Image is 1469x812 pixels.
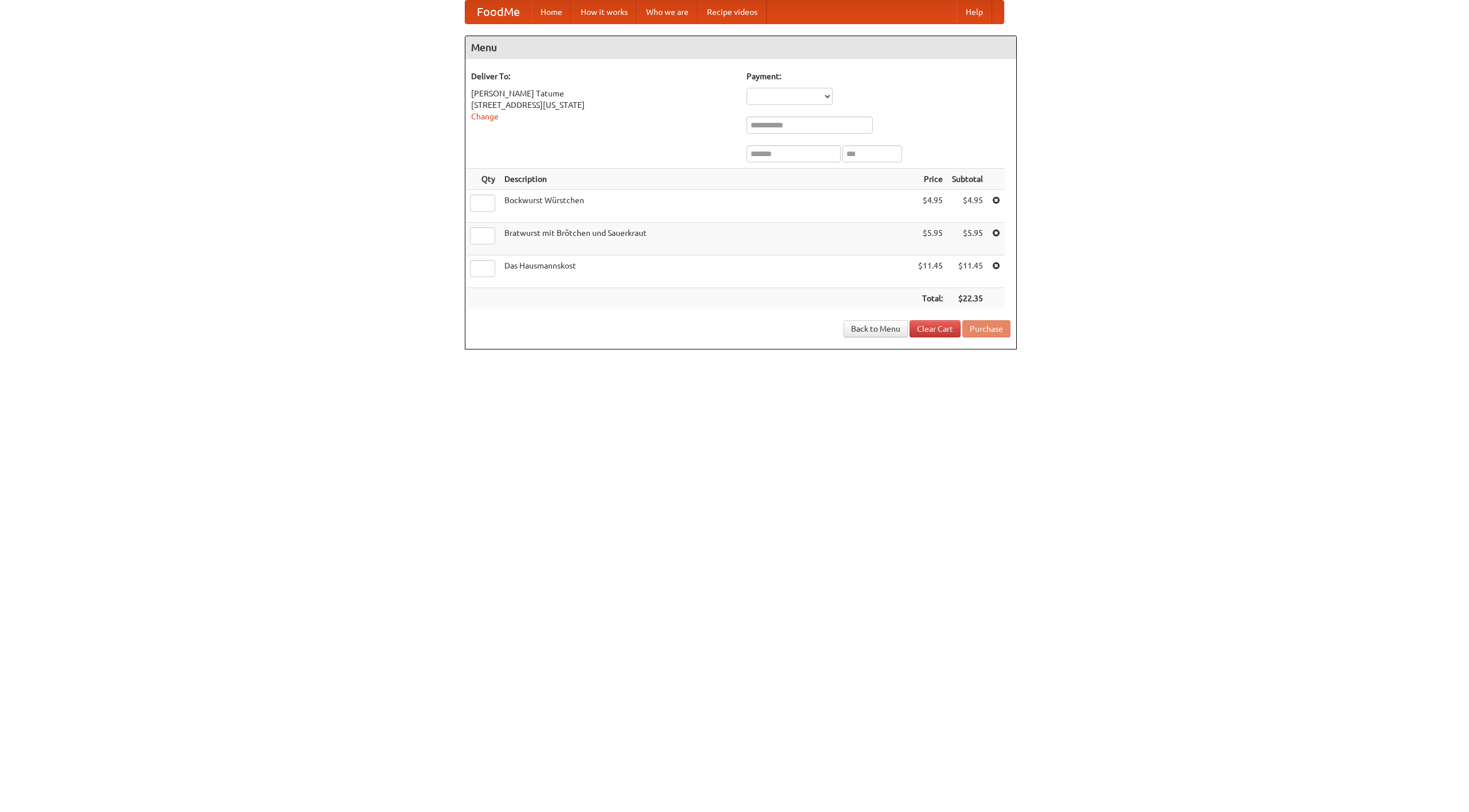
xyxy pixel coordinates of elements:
[914,288,947,309] th: Total:
[637,1,698,24] a: Who we are
[471,99,735,111] div: [STREET_ADDRESS][US_STATE]
[962,320,1011,337] button: Purchase
[572,1,637,24] a: How it works
[471,71,735,82] h5: Deliver To:
[910,320,961,337] a: Clear Cart
[747,71,1011,82] h5: Payment:
[844,320,908,337] a: Back to Menu
[914,169,947,190] th: Price
[957,1,992,24] a: Help
[465,169,500,190] th: Qty
[465,36,1016,59] h4: Menu
[500,255,914,288] td: Das Hausmannskost
[500,223,914,255] td: Bratwurst mit Brötchen und Sauerkraut
[914,255,947,288] td: $11.45
[947,288,988,309] th: $22.35
[914,190,947,223] td: $4.95
[698,1,767,24] a: Recipe videos
[914,223,947,255] td: $5.95
[500,169,914,190] th: Description
[947,255,988,288] td: $11.45
[471,112,499,121] a: Change
[947,169,988,190] th: Subtotal
[531,1,572,24] a: Home
[500,190,914,223] td: Bockwurst Würstchen
[465,1,531,24] a: FoodMe
[947,190,988,223] td: $4.95
[947,223,988,255] td: $5.95
[471,88,735,99] div: [PERSON_NAME] Tatume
